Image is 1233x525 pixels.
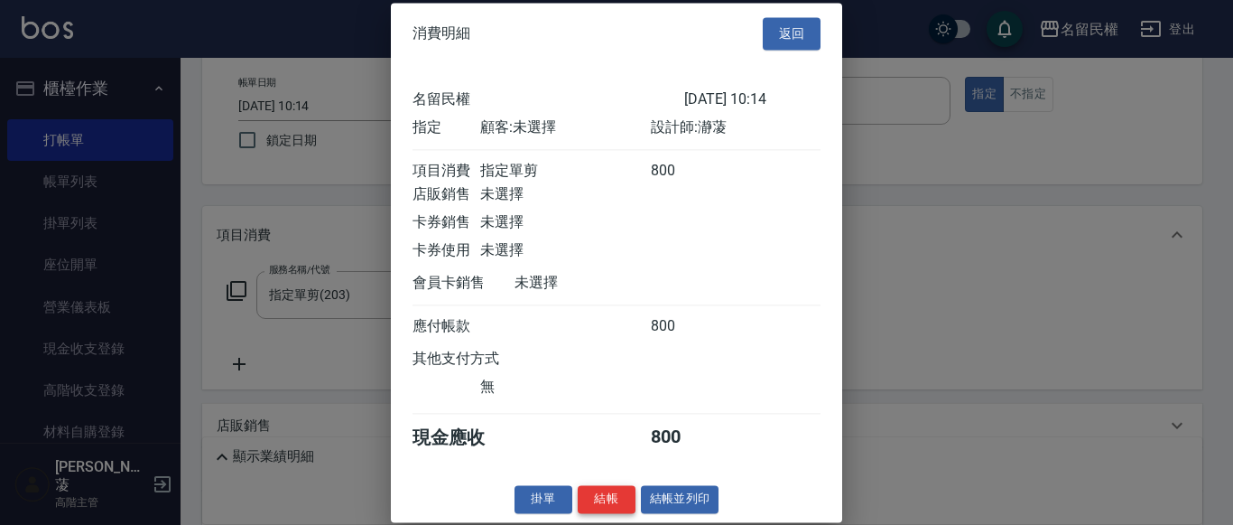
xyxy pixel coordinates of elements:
div: 名留民權 [413,90,684,109]
button: 返回 [763,17,820,51]
div: 店販銷售 [413,185,480,204]
div: [DATE] 10:14 [684,90,820,109]
div: 卡券使用 [413,241,480,260]
div: 無 [480,378,650,397]
button: 掛單 [515,485,572,513]
div: 項目消費 [413,162,480,181]
div: 未選擇 [480,185,650,204]
div: 會員卡銷售 [413,274,515,293]
div: 卡券銷售 [413,213,480,232]
div: 未選擇 [515,274,684,293]
span: 消費明細 [413,24,470,42]
div: 800 [651,426,718,450]
div: 800 [651,317,718,336]
div: 指定單剪 [480,162,650,181]
div: 未選擇 [480,241,650,260]
div: 800 [651,162,718,181]
div: 現金應收 [413,426,515,450]
div: 指定 [413,118,480,137]
div: 設計師: 瀞蓤 [651,118,820,137]
button: 結帳並列印 [641,485,719,513]
button: 結帳 [578,485,635,513]
div: 顧客: 未選擇 [480,118,650,137]
div: 應付帳款 [413,317,480,336]
div: 未選擇 [480,213,650,232]
div: 其他支付方式 [413,350,549,369]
